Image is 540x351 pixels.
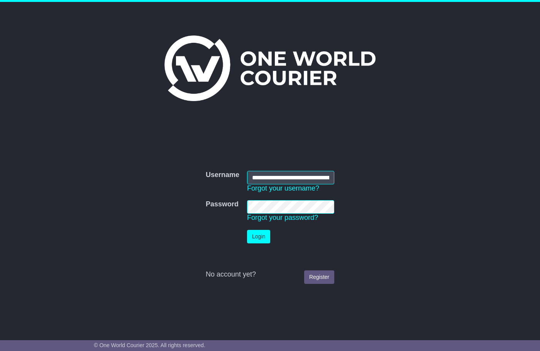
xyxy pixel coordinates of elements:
img: One World [164,35,375,101]
div: No account yet? [206,270,334,279]
label: Username [206,171,239,179]
button: Login [247,230,270,243]
a: Forgot your username? [247,184,319,192]
a: Register [304,270,334,284]
a: Forgot your password? [247,214,318,221]
span: © One World Courier 2025. All rights reserved. [94,342,205,348]
label: Password [206,200,239,209]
